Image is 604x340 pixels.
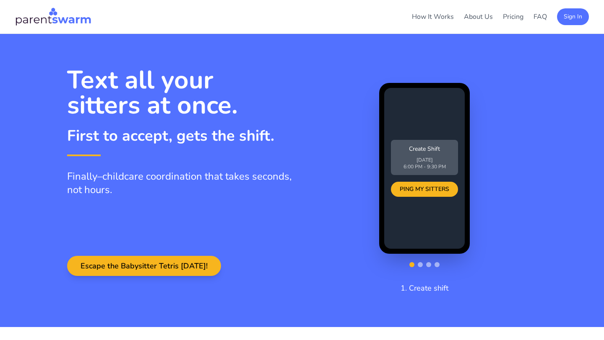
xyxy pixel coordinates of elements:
[503,12,523,21] a: Pricing
[557,12,589,21] a: Sign In
[412,12,454,21] a: How It Works
[534,12,547,21] a: FAQ
[396,157,453,163] p: [DATE]
[396,163,453,170] p: 6:00 PM - 9:30 PM
[391,182,458,197] div: PING MY SITTERS
[15,7,91,27] img: Parentswarm Logo
[464,12,493,21] a: About Us
[67,262,221,271] a: Escape the Babysitter Tetris [DATE]!
[67,256,221,276] button: Escape the Babysitter Tetris [DATE]!
[396,145,453,153] p: Create Shift
[401,282,448,294] p: 1. Create shift
[557,8,589,25] button: Sign In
